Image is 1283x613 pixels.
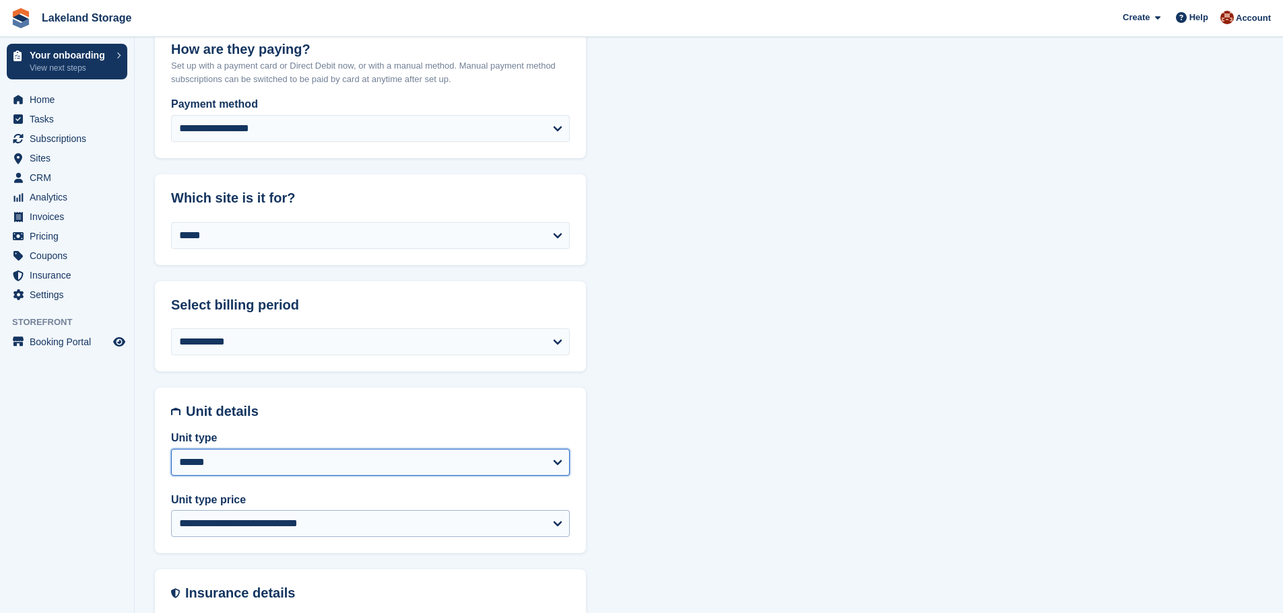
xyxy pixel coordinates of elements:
a: menu [7,332,127,351]
p: Your onboarding [30,50,110,60]
label: Unit type [171,430,570,446]
a: menu [7,285,127,304]
img: unit-details-icon-595b0c5c156355b767ba7b61e002efae458ec76ed5ec05730b8e856ff9ea34a9.svg [171,404,180,419]
a: menu [7,207,127,226]
h2: Unit details [186,404,570,419]
h2: Which site is it for? [171,190,570,206]
span: Sites [30,149,110,168]
a: menu [7,129,127,148]
p: Set up with a payment card or Direct Debit now, or with a manual method. Manual payment method su... [171,59,570,85]
h2: Select billing period [171,297,570,313]
img: stora-icon-8386f47178a22dfd0bd8f6a31ec36ba5ce8667c1dd55bd0f319d3a0aa187defe.svg [11,8,31,28]
a: menu [7,168,127,187]
span: Insurance [30,266,110,285]
span: Help [1189,11,1208,24]
span: Subscriptions [30,129,110,148]
img: insurance-details-icon-731ffda60807649b61249b889ba3c5e2b5c27d34e2e1fb37a309f0fde93ff34a.svg [171,585,180,601]
span: Home [30,90,110,109]
a: menu [7,90,127,109]
span: Booking Portal [30,332,110,351]
span: Analytics [30,188,110,207]
span: Pricing [30,227,110,246]
a: menu [7,227,127,246]
h2: Insurance details [185,585,570,601]
a: menu [7,188,127,207]
h2: How are they paying? [171,42,570,57]
a: menu [7,110,127,129]
span: CRM [30,168,110,187]
label: Payment method [171,96,570,112]
span: Tasks [30,110,110,129]
a: Preview store [111,334,127,350]
p: View next steps [30,62,110,74]
a: menu [7,266,127,285]
span: Settings [30,285,110,304]
label: Unit type price [171,492,570,508]
a: menu [7,246,127,265]
span: Account [1236,11,1271,25]
span: Create [1123,11,1150,24]
a: menu [7,149,127,168]
span: Coupons [30,246,110,265]
span: Storefront [12,316,134,329]
img: Cillian Geraghty [1220,11,1234,24]
span: Invoices [30,207,110,226]
a: Your onboarding View next steps [7,44,127,79]
a: Lakeland Storage [36,7,137,29]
